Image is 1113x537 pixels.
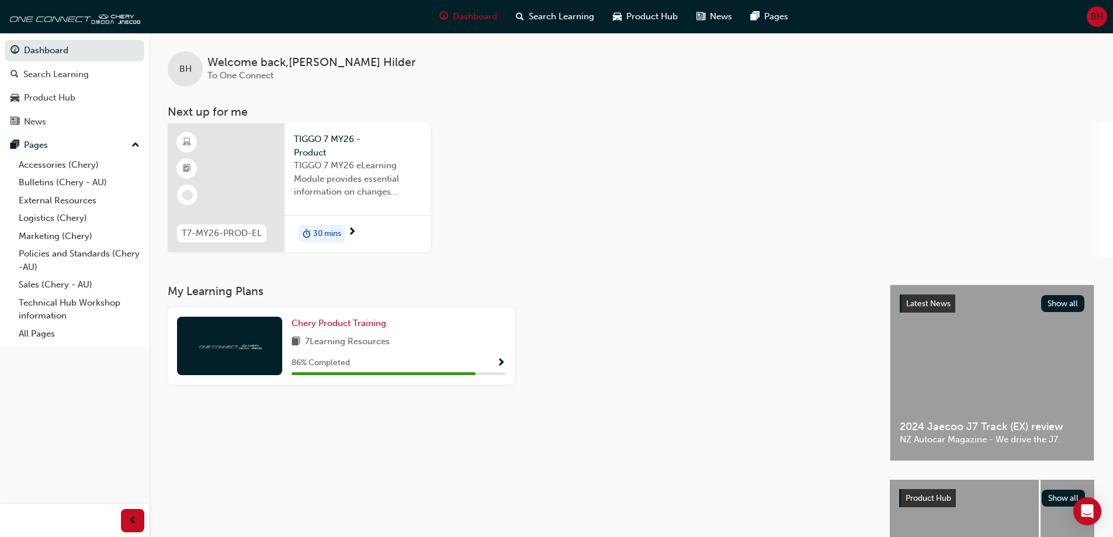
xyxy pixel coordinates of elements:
span: prev-icon [129,514,137,528]
span: Search Learning [529,10,594,23]
button: Show Progress [497,356,505,370]
span: 2024 Jaecoo J7 Track (EX) review [900,420,1084,434]
img: oneconnect [197,340,262,351]
span: Show Progress [497,358,505,369]
span: NZ Autocar Magazine - We drive the J7. [900,433,1084,446]
a: T7-MY26-PROD-ELTIGGO 7 MY26 - ProductTIGGO 7 MY26 eLearning Module provides essential information... [168,123,431,252]
span: TIGGO 7 MY26 - Product [294,133,421,159]
span: T7-MY26-PROD-EL [182,227,262,240]
span: up-icon [131,138,140,153]
h3: Next up for me [149,105,1113,119]
a: news-iconNews [687,5,741,29]
span: Product Hub [906,493,951,503]
a: Product HubShow all [899,489,1085,508]
span: learningResourceType_ELEARNING-icon [183,135,191,150]
span: Welcome back , [PERSON_NAME] Hilder [207,56,415,70]
span: pages-icon [751,9,760,24]
span: news-icon [696,9,705,24]
span: 86 % Completed [292,356,350,370]
a: Search Learning [5,64,144,85]
span: Dashboard [453,10,497,23]
span: Chery Product Training [292,318,386,328]
h3: My Learning Plans [168,285,871,298]
span: Pages [764,10,788,23]
a: Product Hub [5,87,144,109]
span: search-icon [11,70,19,80]
span: 30 mins [313,227,341,241]
span: BH [179,63,192,76]
span: booktick-icon [183,161,191,176]
span: next-icon [348,227,356,238]
span: Product Hub [626,10,678,23]
a: Latest NewsShow all [900,295,1084,313]
a: Sales (Chery - AU) [14,276,144,294]
span: pages-icon [11,140,19,151]
a: Accessories (Chery) [14,156,144,174]
a: search-iconSearch Learning [507,5,604,29]
button: Pages [5,134,144,156]
span: search-icon [516,9,524,24]
a: guage-iconDashboard [430,5,507,29]
a: Policies and Standards (Chery -AU) [14,245,144,276]
a: All Pages [14,325,144,343]
div: Open Intercom Messenger [1073,497,1101,525]
button: Show all [1041,295,1085,312]
span: guage-icon [439,9,448,24]
a: External Resources [14,192,144,210]
a: car-iconProduct Hub [604,5,687,29]
a: Technical Hub Workshop information [14,294,144,325]
span: 7 Learning Resources [305,335,390,349]
span: BH [1091,10,1103,23]
span: learningRecordVerb_NONE-icon [182,190,193,200]
div: Product Hub [24,91,75,105]
span: To One Connect [207,70,273,81]
div: News [24,115,46,129]
button: Show all [1042,490,1086,507]
a: News [5,111,144,133]
button: DashboardSearch LearningProduct HubNews [5,37,144,134]
span: book-icon [292,335,300,349]
span: guage-icon [11,46,19,56]
span: news-icon [11,117,19,127]
a: Latest NewsShow all2024 Jaecoo J7 Track (EX) reviewNZ Autocar Magazine - We drive the J7. [890,285,1094,461]
a: Dashboard [5,40,144,61]
img: oneconnect [6,5,140,28]
span: TIGGO 7 MY26 eLearning Module provides essential information on changes introduced with the new M... [294,159,421,199]
span: Latest News [906,299,951,309]
a: Chery Product Training [292,317,391,330]
a: Marketing (Chery) [14,227,144,245]
button: BH [1087,6,1107,27]
span: car-icon [613,9,622,24]
div: Search Learning [23,68,89,81]
a: Logistics (Chery) [14,209,144,227]
span: car-icon [11,93,19,103]
div: Pages [24,138,48,152]
span: News [710,10,732,23]
span: duration-icon [303,226,311,241]
a: Bulletins (Chery - AU) [14,174,144,192]
a: pages-iconPages [741,5,798,29]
